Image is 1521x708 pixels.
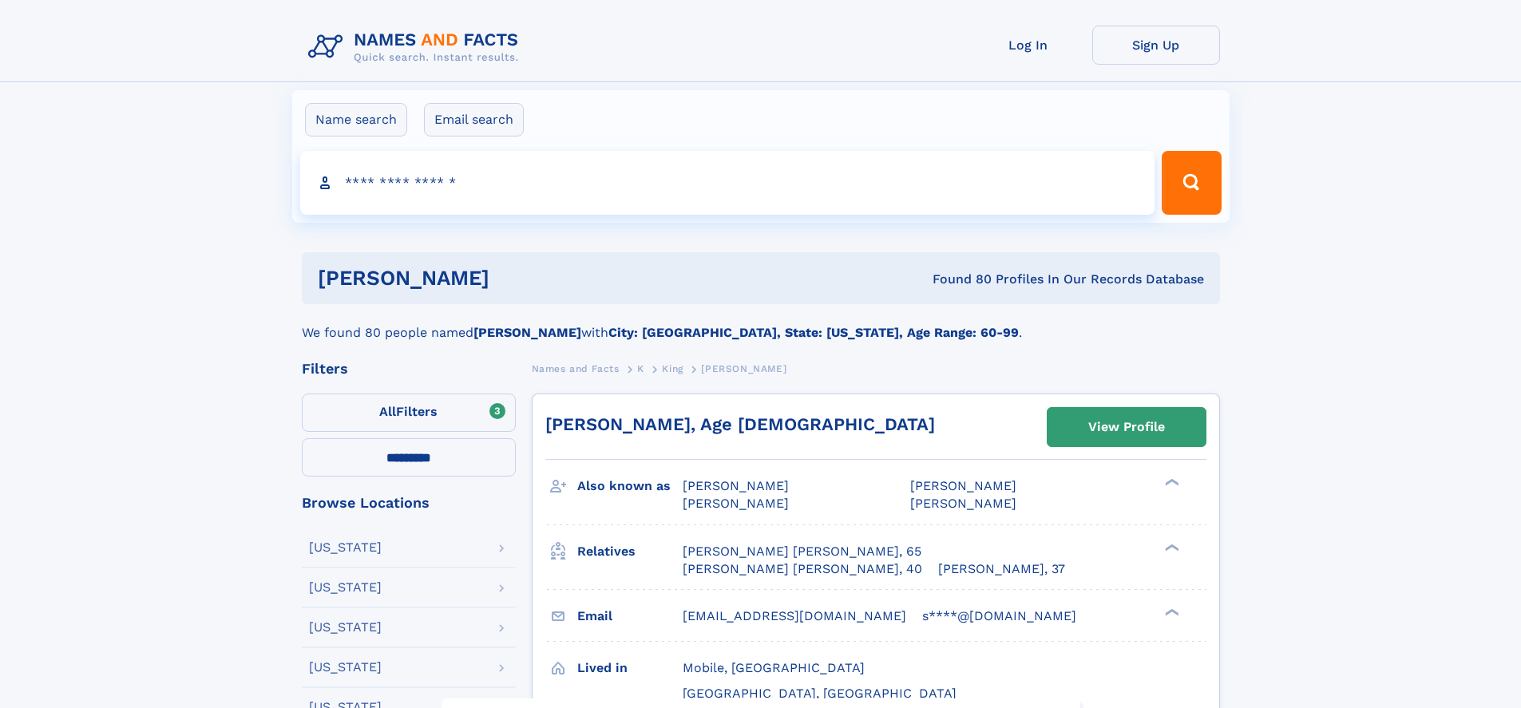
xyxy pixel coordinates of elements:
[309,541,382,554] div: [US_STATE]
[683,660,865,675] span: Mobile, [GEOGRAPHIC_DATA]
[1162,151,1221,215] button: Search Button
[318,268,711,288] h1: [PERSON_NAME]
[910,496,1016,511] span: [PERSON_NAME]
[309,581,382,594] div: [US_STATE]
[1161,542,1180,552] div: ❯
[1161,607,1180,617] div: ❯
[545,414,935,434] a: [PERSON_NAME], Age [DEMOGRAPHIC_DATA]
[1092,26,1220,65] a: Sign Up
[473,325,581,340] b: [PERSON_NAME]
[637,358,644,378] a: K
[683,560,922,578] a: [PERSON_NAME] [PERSON_NAME], 40
[309,621,382,634] div: [US_STATE]
[701,363,786,374] span: [PERSON_NAME]
[683,608,906,623] span: [EMAIL_ADDRESS][DOMAIN_NAME]
[305,103,407,136] label: Name search
[424,103,524,136] label: Email search
[302,26,532,69] img: Logo Names and Facts
[662,363,683,374] span: King
[637,363,644,374] span: K
[302,304,1220,342] div: We found 80 people named with .
[309,661,382,674] div: [US_STATE]
[964,26,1092,65] a: Log In
[300,151,1155,215] input: search input
[683,478,789,493] span: [PERSON_NAME]
[662,358,683,378] a: King
[1088,409,1165,445] div: View Profile
[1048,408,1206,446] a: View Profile
[532,358,620,378] a: Names and Facts
[711,271,1204,288] div: Found 80 Profiles In Our Records Database
[577,603,683,630] h3: Email
[379,404,396,419] span: All
[577,655,683,682] h3: Lived in
[577,473,683,500] h3: Also known as
[1161,477,1180,488] div: ❯
[910,478,1016,493] span: [PERSON_NAME]
[938,560,1065,578] a: [PERSON_NAME], 37
[302,496,516,510] div: Browse Locations
[302,362,516,376] div: Filters
[683,543,921,560] a: [PERSON_NAME] [PERSON_NAME], 65
[608,325,1019,340] b: City: [GEOGRAPHIC_DATA], State: [US_STATE], Age Range: 60-99
[577,538,683,565] h3: Relatives
[683,686,957,701] span: [GEOGRAPHIC_DATA], [GEOGRAPHIC_DATA]
[683,496,789,511] span: [PERSON_NAME]
[302,394,516,432] label: Filters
